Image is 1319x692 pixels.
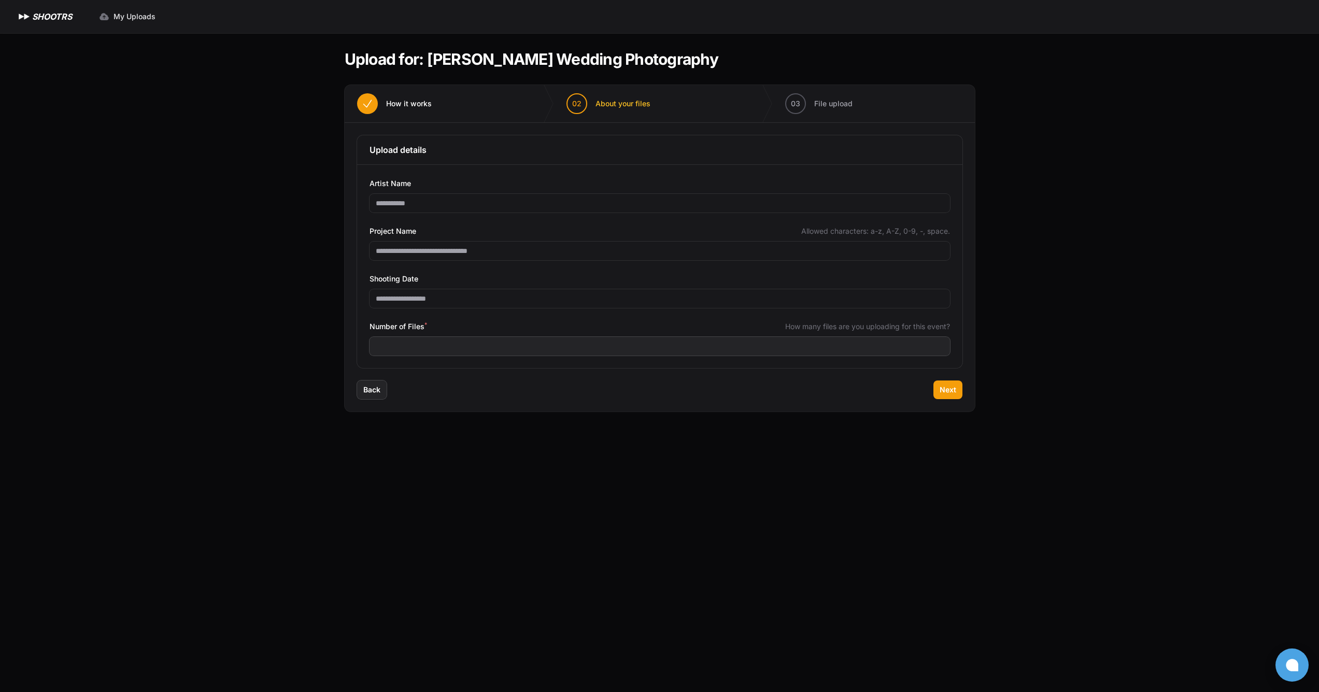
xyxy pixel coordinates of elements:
button: 02 About your files [554,85,663,122]
span: Allowed characters: a-z, A-Z, 0-9, -, space. [801,226,950,236]
span: File upload [814,98,853,109]
span: 03 [791,98,800,109]
span: Artist Name [370,177,411,190]
span: 02 [572,98,582,109]
h1: SHOOTRS [32,10,72,23]
span: Shooting Date [370,273,418,285]
span: Project Name [370,225,416,237]
button: Next [933,380,962,399]
button: Open chat window [1275,648,1309,682]
a: SHOOTRS SHOOTRS [17,10,72,23]
span: Number of Files [370,320,427,333]
button: Back [357,380,387,399]
span: Next [940,385,956,395]
span: Back [363,385,380,395]
button: 03 File upload [773,85,865,122]
span: My Uploads [114,11,155,22]
span: About your files [595,98,650,109]
img: SHOOTRS [17,10,32,23]
span: How it works [386,98,432,109]
h3: Upload details [370,144,950,156]
h1: Upload for: [PERSON_NAME] Wedding Photography [345,50,718,68]
span: How many files are you uploading for this event? [785,321,950,332]
button: How it works [345,85,444,122]
a: My Uploads [93,7,162,26]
